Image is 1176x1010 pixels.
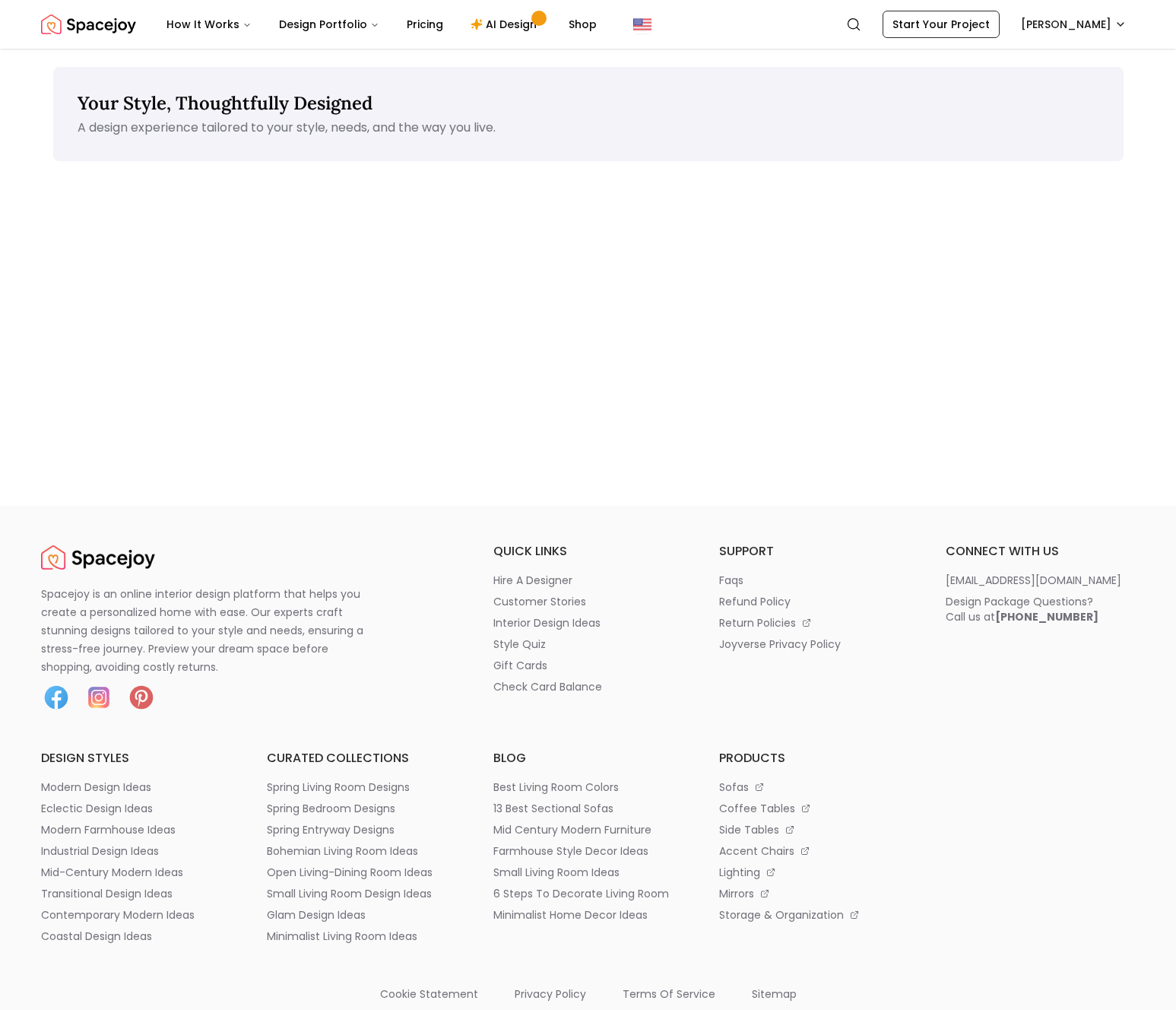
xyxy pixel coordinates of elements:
[267,843,457,859] a: bohemian living room ideas
[493,749,683,767] h6: blog
[41,929,152,944] p: coastal design ideas
[380,980,478,1002] a: cookie statement
[267,865,433,880] p: open living-dining room ideas
[267,907,457,923] a: glam design ideas
[41,542,155,573] img: Spacejoy Logo
[719,886,754,901] p: mirrors
[126,682,157,713] img: Pinterest icon
[515,980,586,1002] a: privacy policy
[719,843,909,859] a: accent chairs
[154,9,609,40] nav: Main
[41,801,231,816] a: eclectic design ideas
[946,573,1136,588] a: [EMAIL_ADDRESS][DOMAIN_NAME]
[493,907,683,923] a: minimalist home decor ideas
[493,865,620,880] p: small living room ideas
[267,780,457,795] a: spring living room designs
[623,980,715,1002] a: terms of service
[719,780,909,795] a: sofas
[493,801,613,816] p: 13 best sectional sofas
[719,542,909,561] h6: support
[493,594,683,609] a: customer stories
[41,907,231,923] a: contemporary modern ideas
[41,9,136,40] img: Spacejoy Logo
[267,929,417,944] p: minimalist living room ideas
[493,615,683,630] a: interior design ideas
[946,542,1136,561] h6: connect with us
[719,865,909,880] a: lighting
[41,9,136,40] a: Spacejoy
[719,573,743,588] p: faqs
[41,682,71,713] img: Facebook icon
[946,594,1136,624] a: Design Package Questions?Call us at[PHONE_NUMBER]
[493,573,683,588] a: hire a designer
[719,615,909,630] a: return policies
[41,886,173,901] p: transitional design ideas
[493,886,669,901] p: 6 steps to decorate living room
[719,594,909,609] a: refund policy
[515,986,586,1002] p: privacy policy
[719,843,794,859] p: accent chairs
[41,865,183,880] p: mid-century modern ideas
[719,801,909,816] a: coffee tables
[267,929,457,944] a: minimalist living room ideas
[267,822,457,837] a: spring entryway designs
[41,780,231,795] a: modern design ideas
[719,907,909,923] a: storage & organization
[458,9,553,40] a: AI Design
[493,886,683,901] a: 6 steps to decorate living room
[267,801,395,816] p: spring bedroom designs
[493,780,683,795] a: best living room colors
[41,886,231,901] a: transitional design ideas
[752,986,797,1002] p: sitemap
[41,801,153,816] p: eclectic design ideas
[493,542,683,561] h6: quick links
[267,9,391,40] button: Design Portfolio
[41,749,231,767] h6: design styles
[41,542,155,573] a: Spacejoy
[41,865,231,880] a: mid-century modern ideas
[623,986,715,1002] p: terms of service
[719,907,844,923] p: storage & organization
[154,9,264,40] button: How It Works
[719,822,909,837] a: side tables
[267,907,366,923] p: glam design ideas
[493,637,546,652] p: style quiz
[41,843,231,859] a: industrial design ideas
[752,980,797,1002] a: sitemap
[883,11,1000,38] a: Start Your Project
[493,865,683,880] a: small living room ideas
[493,843,648,859] p: farmhouse style decor ideas
[493,573,572,588] p: hire a designer
[41,907,195,923] p: contemporary modern ideas
[41,929,231,944] a: coastal design ideas
[719,749,909,767] h6: products
[493,637,683,652] a: style quiz
[493,843,683,859] a: farmhouse style decor ideas
[719,637,909,652] a: joyverse privacy policy
[493,594,586,609] p: customer stories
[995,609,1098,624] b: [PHONE_NUMBER]
[946,573,1121,588] p: [EMAIL_ADDRESS][DOMAIN_NAME]
[719,865,760,880] p: lighting
[493,658,547,673] p: gift cards
[719,615,796,630] p: return policies
[84,682,114,713] img: Instagram icon
[267,843,418,859] p: bohemian living room ideas
[1012,11,1136,38] button: [PERSON_NAME]
[267,822,395,837] p: spring entryway designs
[719,801,795,816] p: coffee tables
[493,780,619,795] p: best living room colors
[719,822,779,837] p: side tables
[78,91,1099,116] p: Your Style, Thoughtfully Designed
[41,822,176,837] p: modern farmhouse ideas
[41,585,382,676] p: Spacejoy is an online interior design platform that helps you create a personalized home with eas...
[493,822,683,837] a: mid century modern furniture
[946,594,1098,624] div: Design Package Questions? Call us at
[267,886,457,901] a: small living room design ideas
[395,9,455,40] a: Pricing
[493,615,601,630] p: interior design ideas
[719,573,909,588] a: faqs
